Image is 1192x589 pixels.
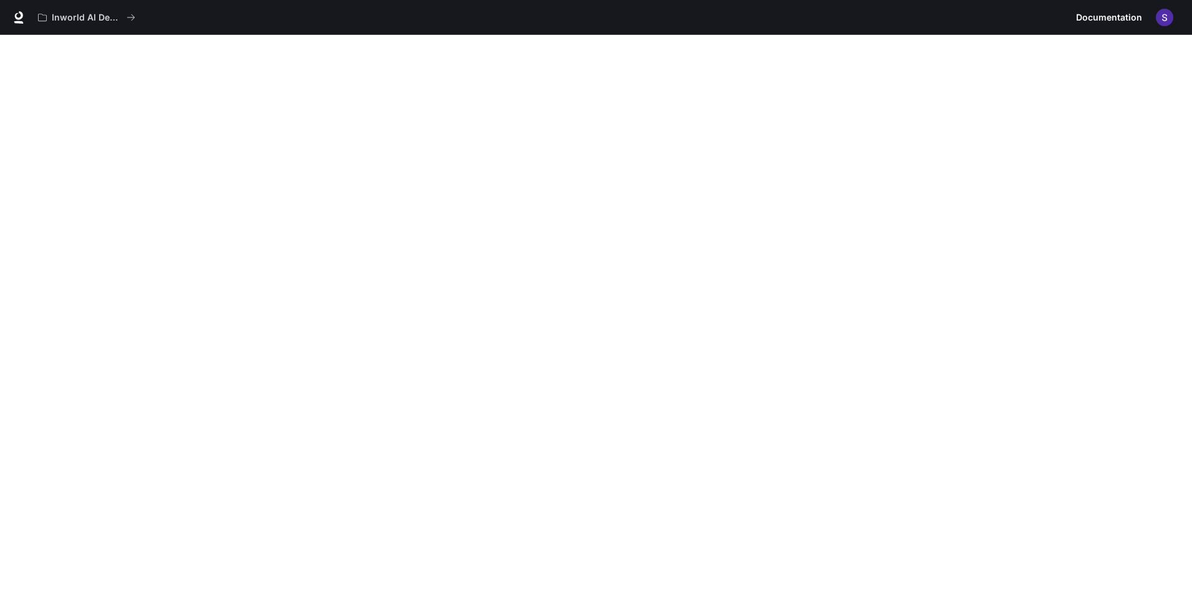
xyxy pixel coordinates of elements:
[1152,5,1177,30] button: User avatar
[52,12,122,23] p: Inworld AI Demos
[1076,10,1142,26] span: Documentation
[1071,5,1147,30] a: Documentation
[1156,9,1173,26] img: User avatar
[32,5,141,30] button: All workspaces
